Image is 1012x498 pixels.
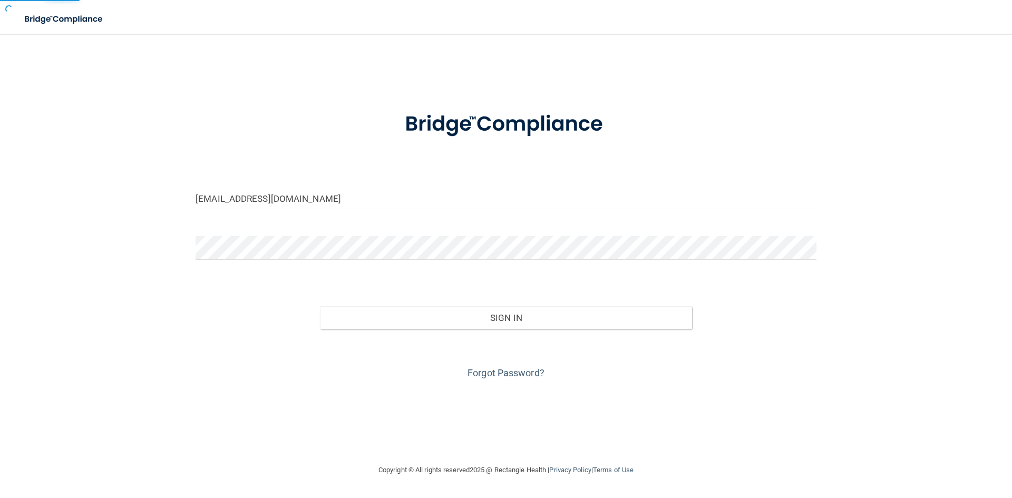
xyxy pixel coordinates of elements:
[320,306,693,329] button: Sign In
[16,8,113,30] img: bridge_compliance_login_screen.278c3ca4.svg
[549,466,591,474] a: Privacy Policy
[593,466,634,474] a: Terms of Use
[468,367,544,378] a: Forgot Password?
[383,97,629,152] img: bridge_compliance_login_screen.278c3ca4.svg
[314,453,698,487] div: Copyright © All rights reserved 2025 @ Rectangle Health | |
[196,187,816,210] input: Email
